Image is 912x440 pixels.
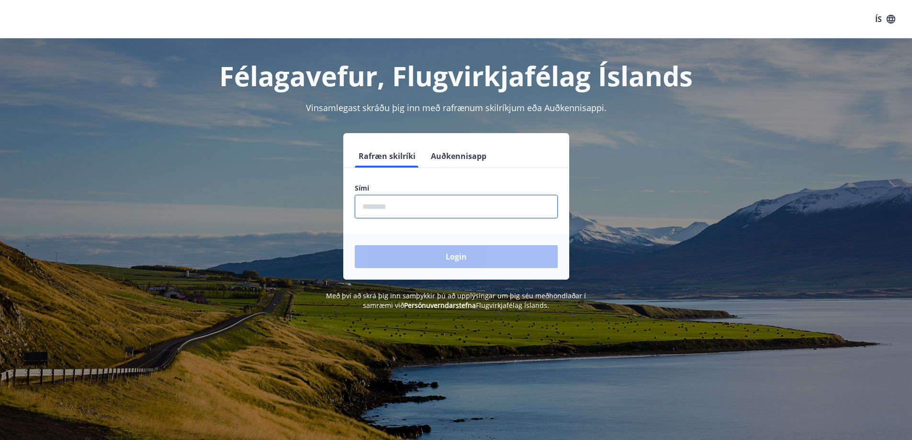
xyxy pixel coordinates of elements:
[404,301,476,310] a: Persónuverndarstefna
[355,183,558,193] label: Sími
[870,11,901,28] button: ÍS
[427,145,490,168] button: Auðkennisapp
[326,291,586,310] span: Með því að skrá þig inn samþykkir þú að upplýsingar um þig séu meðhöndlaðar í samræmi við Flugvir...
[123,57,789,94] h1: Félagavefur, Flugvirkjafélag Íslands
[355,145,419,168] button: Rafræn skilríki
[306,102,607,113] span: Vinsamlegast skráðu þig inn með rafrænum skilríkjum eða Auðkennisappi.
